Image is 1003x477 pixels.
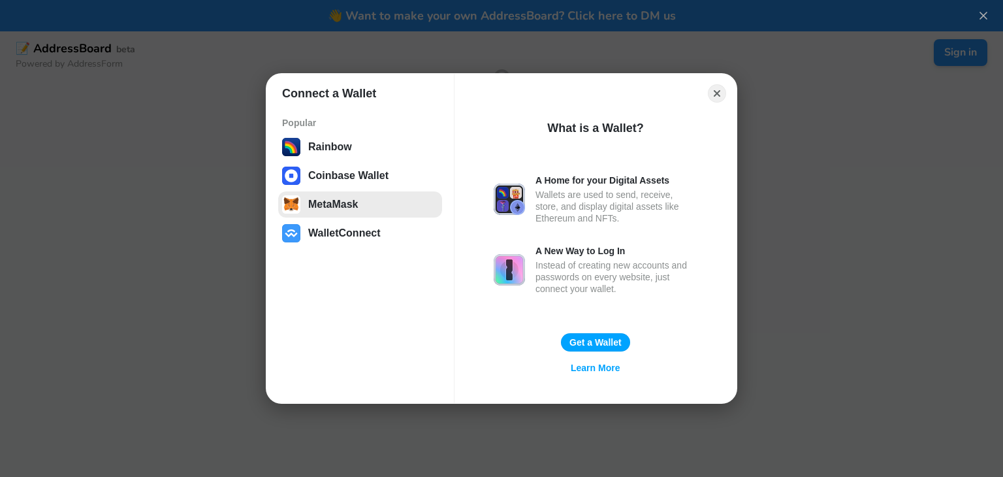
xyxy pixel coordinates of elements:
div: A Home for your Digital Assets [535,174,697,186]
button: MetaMask [278,191,442,218]
h1: Connect a Wallet [282,86,442,101]
div: MetaMask [308,199,358,210]
div: Popular [282,117,438,129]
div: Instead of creating new accounts and passwords on every website, just connect your wallet. [535,259,697,295]
div: Get a Wallet [569,337,622,348]
a: Learn More [563,359,628,376]
button: Coinbase Wallet [278,163,442,189]
button: Get a Wallet [561,333,630,352]
div: Learn More [571,362,620,374]
div: Rainbow [308,141,352,153]
div: Wallets are used to send, receive, store, and display digital assets like Ethereum and NFTs. [535,189,697,224]
div: A New Way to Log In [535,245,697,257]
button: WalletConnect [278,220,442,246]
div: WalletConnect [308,227,381,239]
div: Coinbase Wallet [308,170,389,182]
div: What is a Wallet? [547,120,643,136]
button: Close [708,84,726,103]
button: Rainbow [278,134,442,160]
